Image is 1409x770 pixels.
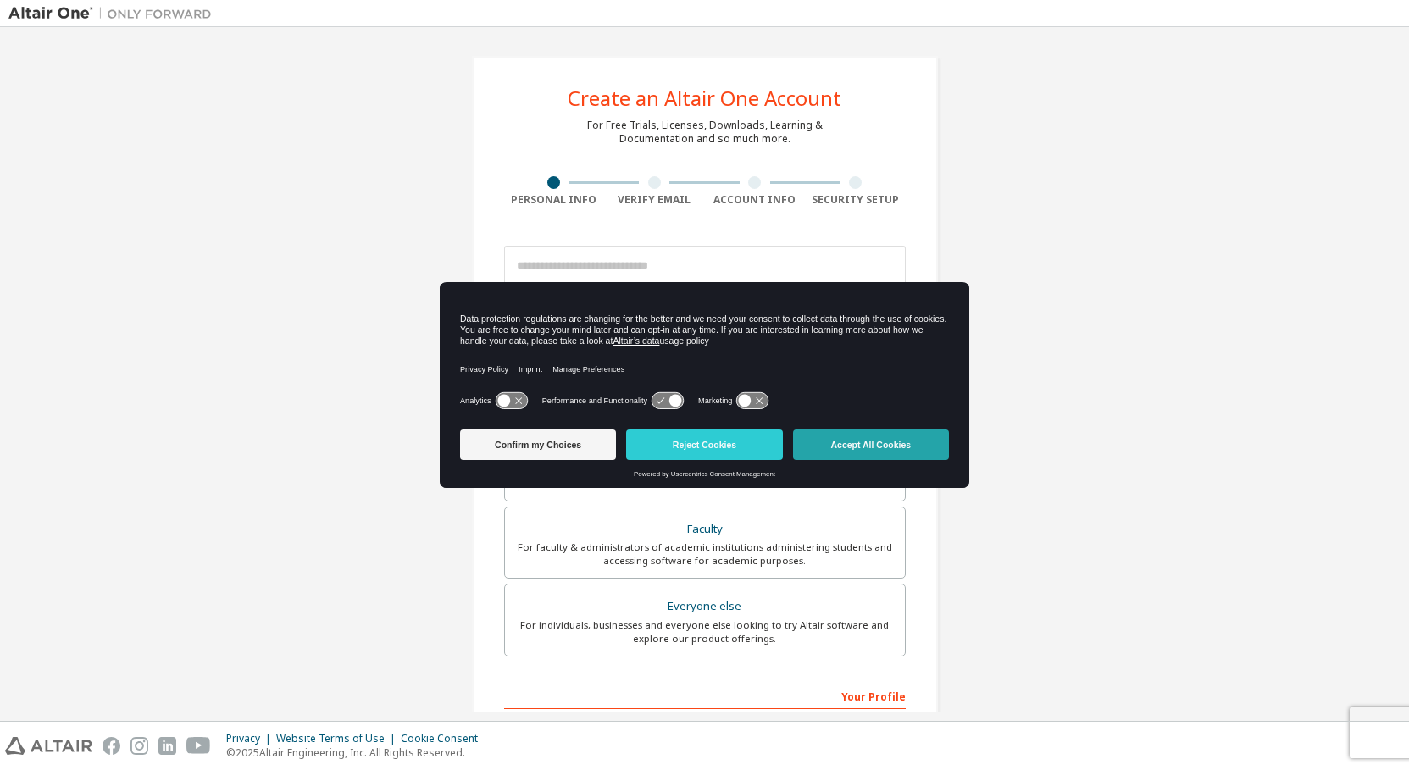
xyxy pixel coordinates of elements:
[587,119,823,146] div: For Free Trials, Licenses, Downloads, Learning & Documentation and so much more.
[568,88,841,108] div: Create an Altair One Account
[504,682,906,709] div: Your Profile
[103,737,120,755] img: facebook.svg
[401,732,488,745] div: Cookie Consent
[5,737,92,755] img: altair_logo.svg
[276,732,401,745] div: Website Terms of Use
[805,193,906,207] div: Security Setup
[515,618,895,645] div: For individuals, businesses and everyone else looking to try Altair software and explore our prod...
[515,518,895,541] div: Faculty
[705,193,806,207] div: Account Info
[604,193,705,207] div: Verify Email
[226,732,276,745] div: Privacy
[504,193,605,207] div: Personal Info
[515,595,895,618] div: Everyone else
[226,745,488,760] p: © 2025 Altair Engineering, Inc. All Rights Reserved.
[186,737,211,755] img: youtube.svg
[130,737,148,755] img: instagram.svg
[8,5,220,22] img: Altair One
[158,737,176,755] img: linkedin.svg
[515,540,895,568] div: For faculty & administrators of academic institutions administering students and accessing softwa...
